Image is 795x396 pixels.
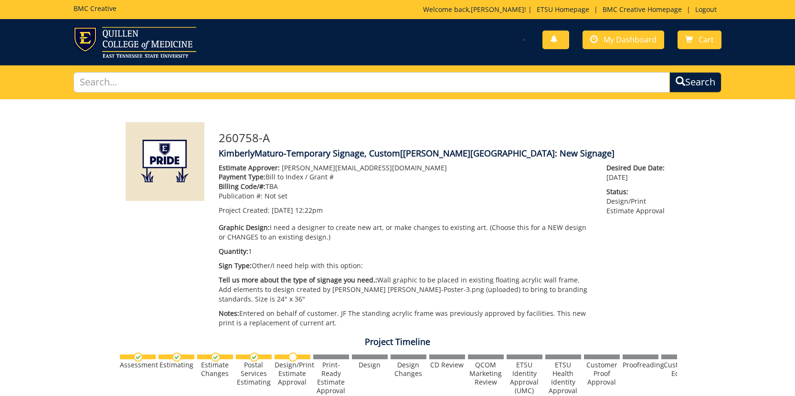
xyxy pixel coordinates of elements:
span: [DATE] 12:22pm [272,206,323,215]
div: Estimate Changes [197,361,233,378]
div: Print-Ready Estimate Approval [313,361,349,395]
p: Entered on behalf of customer. JF The standing acrylic frame was previously approved by facilitie... [219,309,593,328]
span: Tell us more about the type of signage you need.: [219,275,377,284]
img: ETSU logo [74,27,196,58]
button: Search [669,72,721,93]
span: [[PERSON_NAME][GEOGRAPHIC_DATA]: New Signage] [400,147,615,159]
div: Postal Services Estimating [236,361,272,386]
p: Design/Print Estimate Approval [606,187,669,216]
span: Quantity: [219,247,248,256]
span: Desired Due Date: [606,163,669,173]
div: ETSU Identity Approval (UMC) [507,361,542,395]
span: Graphic Design: [219,223,270,232]
div: ETSU Health Identity Approval [545,361,581,395]
a: BMC Creative Homepage [598,5,687,14]
p: [PERSON_NAME][EMAIL_ADDRESS][DOMAIN_NAME] [219,163,593,173]
a: Logout [690,5,721,14]
div: Design [352,361,388,369]
span: Not set [265,191,287,200]
img: checkmark [250,353,259,362]
div: Assessment [120,361,156,369]
span: Cart [699,34,714,45]
div: QCOM Marketing Review [468,361,504,386]
p: Bill to Index / Grant # [219,172,593,182]
div: Design/Print Estimate Approval [275,361,310,386]
div: Estimating [159,361,194,369]
p: Other/I need help with this option: [219,261,593,271]
span: Billing Code/#: [219,182,265,191]
a: My Dashboard [583,31,664,49]
h5: BMC Creative [74,5,117,12]
span: Publication #: [219,191,263,200]
input: Search... [74,72,670,93]
span: Payment Type: [219,172,265,181]
a: [PERSON_NAME] [471,5,524,14]
p: Wall graphic to be placed in existing floating acrylic wall frame. Add elements to design created... [219,275,593,304]
a: ETSU Homepage [532,5,594,14]
span: Status: [606,187,669,197]
p: 1 [219,247,593,256]
div: Proofreading [623,361,658,369]
p: Welcome back, ! | | | [423,5,721,14]
h3: 260758-A [219,132,670,144]
span: Sign Type: [219,261,252,270]
img: no [288,353,297,362]
span: Notes: [219,309,239,318]
div: Design Changes [391,361,426,378]
p: [DATE] [606,163,669,182]
h4: KimberlyMaturo-Temporary Signage, Custom [219,149,670,158]
img: Product featured image [126,122,204,201]
span: Estimate Approver: [219,163,280,172]
img: checkmark [211,353,220,362]
div: Customer Proof Approval [584,361,620,386]
img: checkmark [134,353,143,362]
span: Project Created: [219,206,270,215]
span: My Dashboard [604,34,657,45]
img: checkmark [172,353,181,362]
div: Customer Edits [661,361,697,378]
p: TBA [219,182,593,191]
a: Cart [678,31,721,49]
div: CD Review [429,361,465,369]
p: I need a designer to create new art, or make changes to existing art. (Choose this for a NEW desi... [219,223,593,242]
h4: Project Timeline [118,337,677,347]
